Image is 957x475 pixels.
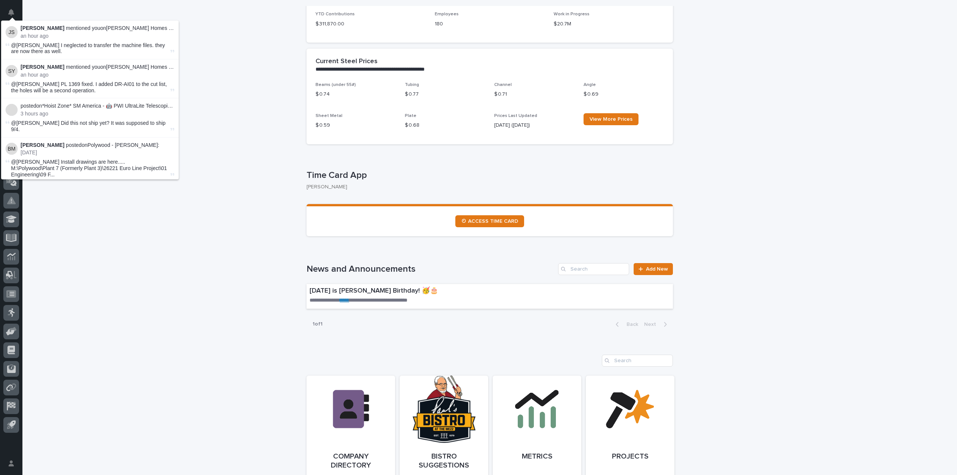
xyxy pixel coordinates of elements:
span: Tubing [405,83,419,87]
p: $ 0.68 [405,121,485,129]
div: Notifications [9,9,19,21]
span: Employees [435,12,459,16]
button: Notifications [3,4,19,20]
span: Plate [405,114,416,118]
img: Spenser Yoder [6,65,18,77]
p: $ 0.71 [494,90,575,98]
h2: Current Steel Prices [316,58,378,66]
span: @[PERSON_NAME] I neglected to transfer the machine files. they are now there as well. [11,42,165,55]
a: View More Prices [584,113,638,125]
p: an hour ago [21,33,174,39]
p: $ 0.59 [316,121,396,129]
p: 1 of 1 [307,315,329,333]
h1: News and Announcements [307,264,555,275]
span: Work in Progress [554,12,590,16]
a: ⏲ ACCESS TIME CARD [455,215,524,227]
p: $ 0.69 [584,90,664,98]
p: [PERSON_NAME] [307,184,667,190]
img: Jacob Stayton [6,26,18,38]
span: View More Prices [590,117,633,122]
span: Prices Last Updated [494,114,537,118]
span: Channel [494,83,512,87]
span: @[PERSON_NAME] Did this not ship yet? It was supposed to ship 9/4. [11,120,166,132]
p: posted on Polywood - [PERSON_NAME] : [21,142,174,148]
span: Add New [646,266,668,272]
p: $ 0.74 [316,90,396,98]
p: $ 311,870.00 [316,20,426,28]
button: Back [610,321,641,328]
span: Next [644,322,661,327]
p: mentioned you on [PERSON_NAME] Homes - [PERSON_NAME] Facility - Runways : [21,64,174,70]
input: Search [558,263,629,275]
p: [DATE] is [PERSON_NAME] Birthday! 🥳🎂 [310,287,565,295]
span: Back [622,322,638,327]
a: Add New [634,263,673,275]
strong: [PERSON_NAME] [21,64,64,70]
strong: [PERSON_NAME] [21,142,64,148]
strong: [PERSON_NAME] [21,25,64,31]
p: mentioned you on [PERSON_NAME] Homes - [PERSON_NAME] Facility - Runways : [21,25,174,31]
span: Angle [584,83,596,87]
p: $ 0.77 [405,90,485,98]
span: YTD Contributions [316,12,355,16]
p: [DATE] ([DATE]) [494,121,575,129]
p: 3 hours ago [21,111,174,117]
span: ⏲ ACCESS TIME CARD [461,219,518,224]
input: Search [602,355,673,367]
img: Ben Miller [6,143,18,155]
p: Time Card App [307,170,670,181]
p: $20.7M [554,20,664,28]
p: posted on *Hoist Zone* SM America - 🤖 PWI UltraLite Telescoping Gantry Crane (12' – 16' HUB Range) : [21,103,174,109]
span: @[PERSON_NAME] PL 1369 fixed. I added DR-AI01 to the cut list, the holes will be a second operation. [11,81,167,93]
span: @[PERSON_NAME] Install drawings are here..... M:\Polywood\Plant 7 (Formerly Plant 3)\26221 Euro L... [11,159,169,178]
p: an hour ago [21,72,174,78]
p: 180 [435,20,545,28]
button: Next [641,321,673,328]
span: Beams (under 55#) [316,83,356,87]
p: [DATE] [21,149,174,156]
span: Sheet Metal [316,114,342,118]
